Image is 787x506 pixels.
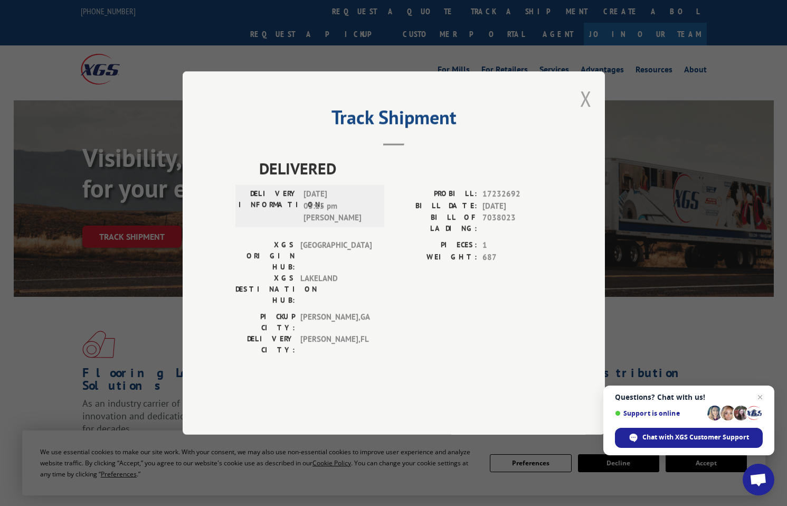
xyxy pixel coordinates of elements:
span: [PERSON_NAME] , FL [300,333,372,355]
span: Support is online [615,409,704,417]
span: Chat with XGS Customer Support [642,433,749,442]
span: [GEOGRAPHIC_DATA] [300,239,372,273]
div: Open chat [743,464,774,495]
span: [DATE] 03:15 pm [PERSON_NAME] [304,188,375,224]
span: 687 [482,251,552,264]
div: Chat with XGS Customer Support [615,428,763,448]
span: LAKELAND [300,273,372,306]
label: BILL DATE: [394,200,477,212]
label: XGS ORIGIN HUB: [235,239,295,273]
label: PROBILL: [394,188,477,200]
label: DELIVERY INFORMATION: [239,188,298,224]
span: 1 [482,239,552,251]
label: PIECES: [394,239,477,251]
button: Close modal [580,85,592,113]
label: PICKUP CITY: [235,311,295,333]
span: [DATE] [482,200,552,212]
span: Questions? Chat with us! [615,393,763,401]
label: BILL OF LADING: [394,212,477,234]
label: DELIVERY CITY: [235,333,295,355]
span: 17232692 [482,188,552,200]
span: [PERSON_NAME] , GA [300,311,372,333]
label: XGS DESTINATION HUB: [235,273,295,306]
h2: Track Shipment [235,110,552,130]
label: WEIGHT: [394,251,477,264]
span: 7038023 [482,212,552,234]
span: Close chat [754,391,766,404]
span: DELIVERED [259,156,552,180]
